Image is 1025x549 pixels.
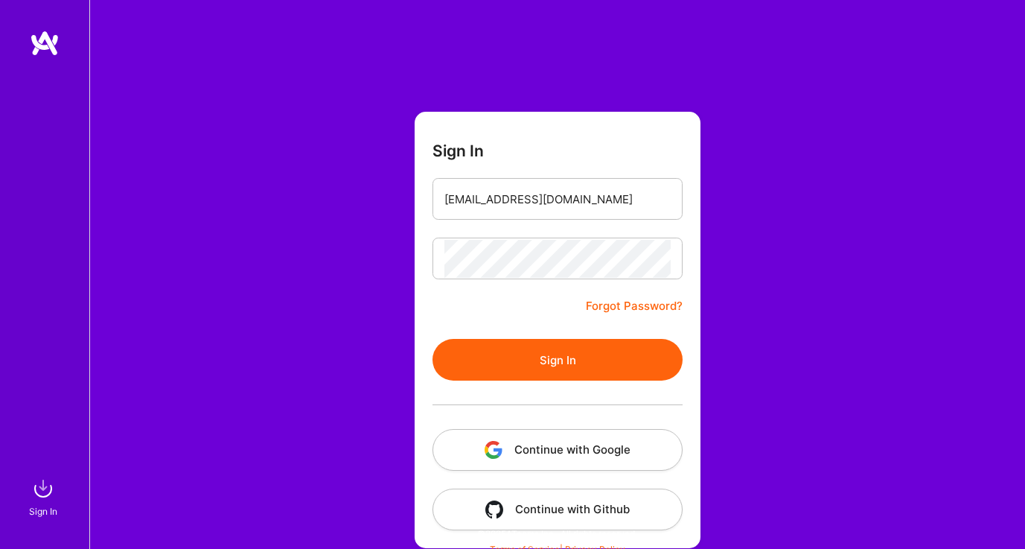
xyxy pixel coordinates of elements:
[28,474,58,504] img: sign in
[485,441,502,459] img: icon
[29,504,57,519] div: Sign In
[432,142,484,160] h3: Sign In
[432,489,683,530] button: Continue with Github
[30,30,60,57] img: logo
[432,429,683,471] button: Continue with Google
[485,501,503,518] img: icon
[432,339,683,381] button: Sign In
[31,474,58,519] a: sign inSign In
[444,180,671,218] input: Email...
[586,297,683,315] a: Forgot Password?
